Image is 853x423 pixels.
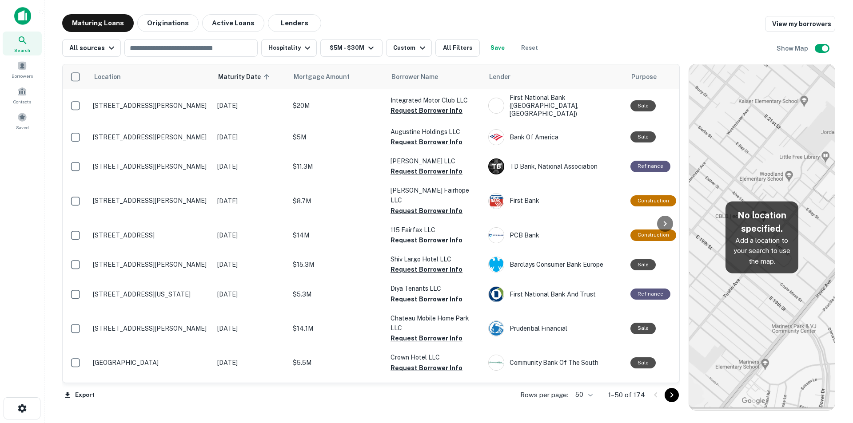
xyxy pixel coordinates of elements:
div: Saved [3,109,42,133]
button: Reset [515,39,544,57]
p: [STREET_ADDRESS][PERSON_NAME] [93,324,208,332]
button: Request Borrower Info [391,333,462,344]
div: Sale [630,259,656,270]
p: [DATE] [217,101,284,111]
p: [DATE] [217,162,284,171]
p: Shiv Largo Hotel LLC [391,254,479,264]
p: Chateau Mobile Home Park LLC [391,313,479,333]
img: picture [489,194,504,209]
button: Export [62,388,97,402]
p: $11.3M [293,162,382,171]
p: $8.7M [293,196,382,206]
img: picture [489,98,504,113]
button: Request Borrower Info [391,294,462,304]
p: Rows per page: [520,390,568,400]
img: picture [489,355,504,370]
div: Sale [630,100,656,111]
button: Save your search to get updates of matches that match your search criteria. [483,39,512,57]
p: Crown Hotel LLC [391,352,479,362]
img: picture [489,228,504,243]
th: Purpose [626,64,699,89]
div: 50 [572,388,594,401]
span: Maturity Date [218,71,272,82]
div: This loan purpose was for construction [630,195,676,206]
span: Contacts [13,98,31,105]
div: Prudential Financial [488,320,622,336]
p: Add a location to your search to use the map. [733,235,791,266]
button: Custom [386,39,431,57]
div: Custom [393,43,427,53]
span: Borrower Name [391,71,438,82]
p: [DATE] [217,324,284,333]
p: [DATE] [217,260,284,269]
span: Borrowers [12,72,33,79]
p: [PERSON_NAME] [391,382,479,392]
p: [STREET_ADDRESS][US_STATE] [93,290,208,298]
p: [DATE] [217,196,284,206]
div: Sale [630,323,656,334]
button: Originations [137,14,199,32]
th: Maturity Date [213,64,288,89]
p: [DATE] [217,230,284,240]
th: Location [88,64,213,89]
p: $5M [293,132,382,142]
h6: Show Map [777,43,809,53]
button: All sources [62,39,121,57]
p: [STREET_ADDRESS][PERSON_NAME] [93,102,208,110]
img: map-placeholder.webp [689,64,835,410]
a: Contacts [3,83,42,107]
button: Request Borrower Info [391,363,462,373]
p: $5.3M [293,289,382,299]
img: capitalize-icon.png [14,7,31,25]
p: $14M [293,230,382,240]
p: [STREET_ADDRESS][PERSON_NAME] [93,197,208,205]
button: Active Loans [202,14,264,32]
button: Request Borrower Info [391,235,462,245]
p: Augustine Holdings LLC [391,127,479,137]
th: Lender [484,64,626,89]
span: Location [94,71,121,82]
p: 1–50 of 174 [608,390,645,400]
p: [DATE] [217,132,284,142]
div: This loan purpose was for refinancing [630,289,670,300]
img: picture [489,257,504,272]
div: First Bank [488,193,622,209]
button: $5M - $30M [320,39,383,57]
button: Hospitality [261,39,317,57]
div: This loan purpose was for refinancing [630,161,670,172]
button: Request Borrower Info [391,264,462,275]
button: Request Borrower Info [391,206,462,216]
p: [STREET_ADDRESS][PERSON_NAME] [93,162,208,170]
button: Lenders [268,14,321,32]
span: Lender [489,71,510,82]
p: [GEOGRAPHIC_DATA] [93,359,208,367]
h5: No location specified. [733,208,791,235]
span: Saved [16,124,29,131]
img: picture [489,130,504,145]
button: Request Borrower Info [391,137,462,147]
p: [STREET_ADDRESS][PERSON_NAME] [93,261,208,269]
span: Search [14,47,30,54]
div: First National Bank And Trust [488,286,622,302]
p: $20M [293,101,382,111]
p: [STREET_ADDRESS][PERSON_NAME] [93,133,208,141]
div: Sale [630,131,656,142]
div: Bank Of America [488,129,622,145]
th: Mortgage Amount [288,64,386,89]
div: PCB Bank [488,227,622,243]
iframe: Chat Widget [809,352,853,395]
div: Sale [630,357,656,368]
span: Mortgage Amount [294,71,361,82]
button: Go to next page [665,388,679,402]
a: Search [3,32,42,55]
p: [PERSON_NAME] LLC [391,156,479,166]
div: Barclays Consumer Bank Europe [488,257,622,273]
button: Request Borrower Info [391,166,462,177]
p: T B [492,162,501,171]
p: [DATE] [217,289,284,299]
p: [PERSON_NAME] Fairhope LLC [391,186,479,205]
p: 115 Fairfax LLC [391,225,479,235]
img: picture [489,321,504,336]
div: Community Bank Of The South [488,355,622,371]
